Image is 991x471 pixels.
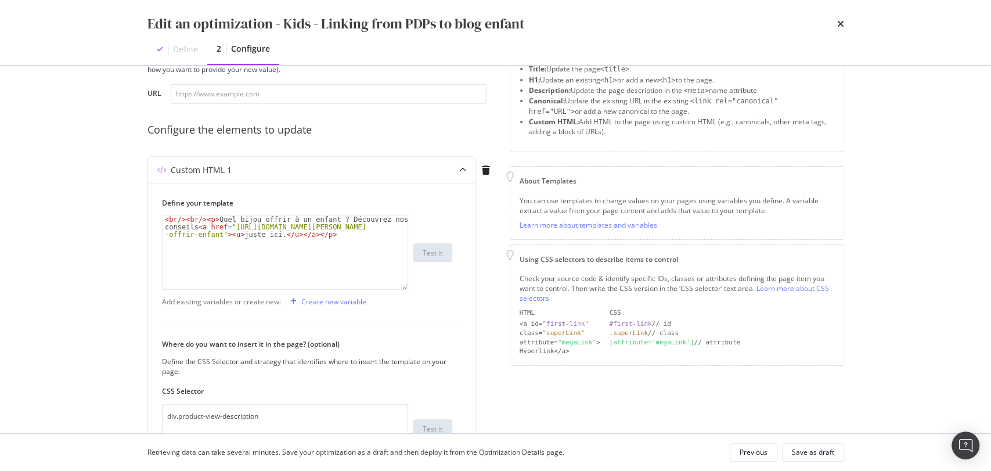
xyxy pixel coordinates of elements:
span: <h1> [658,76,675,84]
div: [attribute='megaLink'] [610,339,694,346]
strong: Custom HTML: [529,117,579,127]
div: "megaLink" [558,339,596,346]
button: Save as draft [782,443,844,462]
div: "first-link" [542,320,588,328]
div: Previous [740,447,767,457]
div: class= [520,329,600,338]
strong: H1: [529,75,540,85]
span: <title> [600,65,630,73]
div: // class [610,329,834,338]
li: Update the existing URL in the existing or add a new canonical to the page. [529,96,834,117]
div: Test it [423,248,442,258]
div: // attribute [610,338,834,347]
div: // id [610,319,834,329]
div: Retrieving data can take several minutes. Save your optimization as a draft and then deploy it fr... [147,447,564,457]
button: Previous [730,443,777,462]
div: Define [173,44,198,55]
input: https://www.example.com [171,84,487,104]
div: Test it [423,424,442,434]
div: Open Intercom Messenger [952,432,979,459]
label: CSS Selector [162,386,452,396]
div: 2 [217,43,221,55]
a: Learn more about CSS selectors [520,283,829,303]
div: Check your source code & identify specific IDs, classes or attributes defining the page item you ... [520,274,834,303]
li: Add HTML to the page using custom HTML (e.g., canonicals, other meta tags, adding a block of URLs). [529,117,834,136]
button: Test it [413,419,452,438]
strong: Title: [529,64,546,74]
div: About Templates [520,176,834,186]
div: Using CSS selectors to describe items to control [520,254,834,264]
li: Update the page description in the name attribute [529,85,834,96]
div: HTML [520,308,600,318]
div: #first-link [610,320,652,328]
div: CSS [610,308,834,318]
label: Where do you want to insert it in the page? (optional) [162,339,452,349]
span: <h1> [600,76,617,84]
span: <link rel="canonical" href="URL"> [529,97,779,116]
li: Update the page . [529,64,834,74]
a: Learn more about templates and variables [520,220,657,230]
div: Configure [231,43,270,55]
div: You can use templates to change values on your pages using variables you define. A variable extra... [520,196,834,215]
div: Define the CSS Selector and strategy that identifies where to insert the template on your page. [162,357,452,376]
label: URL [147,88,161,101]
div: Hyperlink</a> [520,347,600,356]
button: Test it [413,243,452,262]
div: .superLink [610,329,648,337]
div: Create new variable [301,297,366,307]
strong: Canonical: [529,96,565,106]
label: Define your template [162,198,452,208]
div: times [837,14,844,34]
span: <meta> [684,87,709,95]
div: Configure the elements to update [147,123,496,138]
div: Edit an optimization - Kids - Linking from PDPs to blog enfant [147,14,525,34]
div: Add existing variables or create new: [162,297,281,307]
div: <a id= [520,319,600,329]
div: "superLink" [542,329,585,337]
button: Create new variable [286,292,366,311]
div: Save as draft [792,447,834,457]
div: attribute= > [520,338,600,347]
strong: Description: [529,85,571,95]
div: Custom HTML 1 [171,164,232,176]
li: Update an existing or add a new to the page. [529,75,834,85]
textarea: div.product-view-description [162,404,408,440]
